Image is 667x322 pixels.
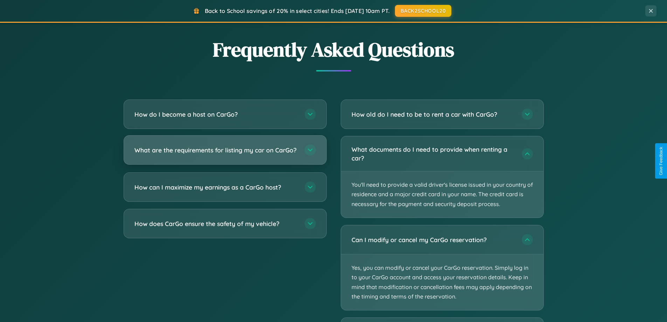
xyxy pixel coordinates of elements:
h3: How can I maximize my earnings as a CarGo host? [134,183,298,192]
h3: What documents do I need to provide when renting a car? [352,145,515,162]
span: Back to School savings of 20% in select cities! Ends [DATE] 10am PT. [205,7,390,14]
h2: Frequently Asked Questions [124,36,544,63]
h3: How do I become a host on CarGo? [134,110,298,119]
div: Give Feedback [659,147,663,175]
h3: How does CarGo ensure the safety of my vehicle? [134,219,298,228]
h3: What are the requirements for listing my car on CarGo? [134,146,298,155]
h3: How old do I need to be to rent a car with CarGo? [352,110,515,119]
button: BACK2SCHOOL20 [395,5,451,17]
p: You'll need to provide a valid driver's license issued in your country of residence and a major c... [341,171,543,218]
h3: Can I modify or cancel my CarGo reservation? [352,235,515,244]
p: Yes, you can modify or cancel your CarGo reservation. Simply log in to your CarGo account and acc... [341,254,543,310]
